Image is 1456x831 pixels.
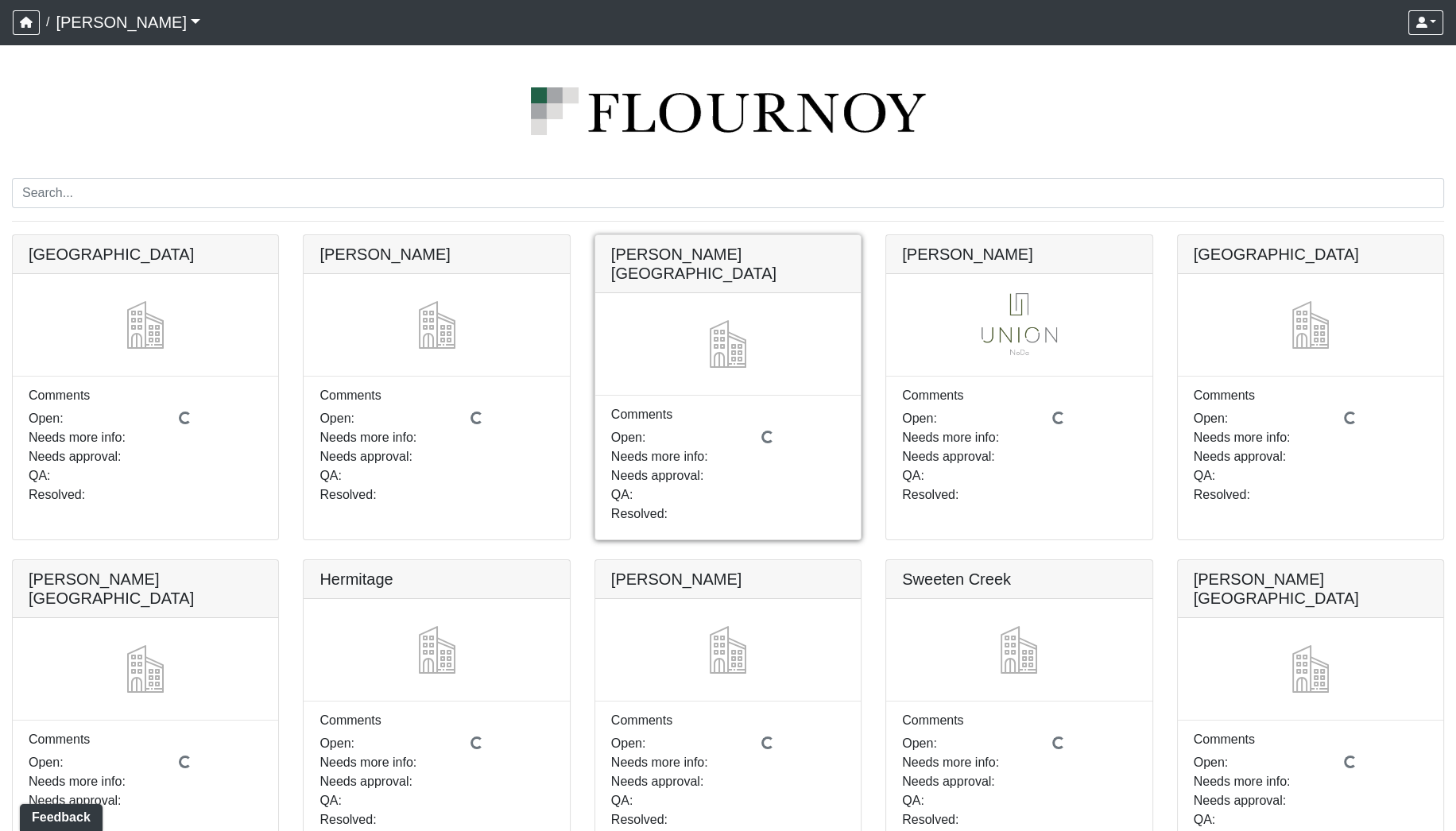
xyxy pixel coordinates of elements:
span: / [40,6,56,38]
input: Search [12,178,1444,208]
img: logo [12,87,1444,135]
iframe: Ybug feedback widget [12,799,106,831]
a: [PERSON_NAME] [56,6,200,38]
